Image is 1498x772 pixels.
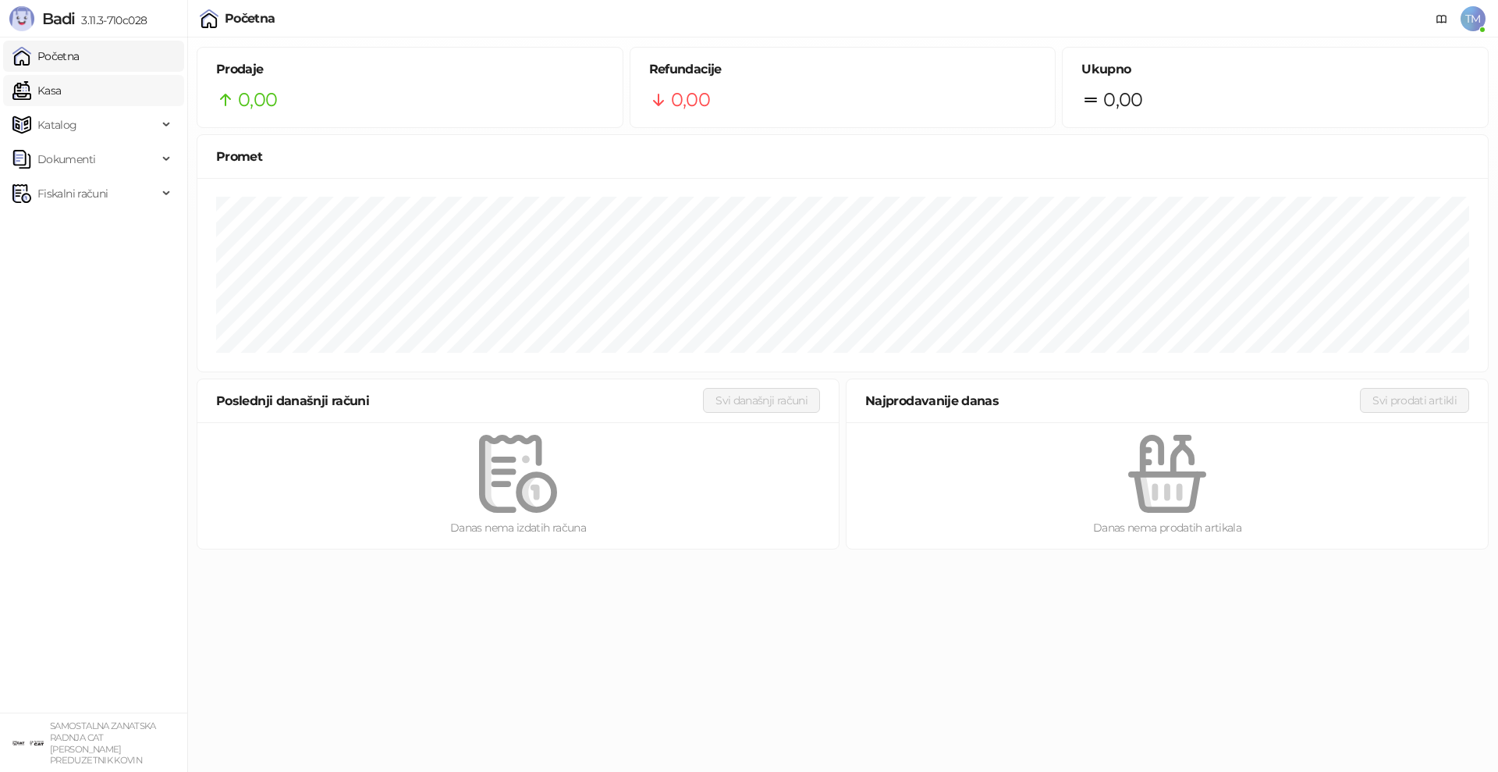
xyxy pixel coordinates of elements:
a: Kasa [12,75,61,106]
button: Svi današnji računi [703,388,820,413]
span: 0,00 [1103,85,1142,115]
span: 3.11.3-710c028 [75,13,147,27]
span: Badi [42,9,75,28]
div: Najprodavanije danas [865,391,1360,411]
span: TM [1461,6,1486,31]
span: Katalog [37,109,77,141]
div: Promet [216,147,1469,166]
span: 0,00 [238,85,277,115]
h5: Refundacije [649,60,1037,79]
a: Početna [12,41,80,72]
div: Početna [225,12,275,25]
button: Svi prodati artikli [1360,388,1469,413]
h5: Ukupno [1081,60,1469,79]
span: 0,00 [671,85,710,115]
div: Poslednji današnji računi [216,391,703,411]
div: Danas nema prodatih artikala [871,519,1463,536]
a: Dokumentacija [1429,6,1454,31]
img: Logo [9,6,34,31]
h5: Prodaje [216,60,604,79]
span: Fiskalni računi [37,178,108,209]
img: 64x64-companyLogo-ae27db6e-dfce-48a1-b68e-83471bd1bffd.png [12,728,44,759]
span: Dokumenti [37,144,95,175]
div: Danas nema izdatih računa [222,519,814,536]
small: SAMOSTALNA ZANATSKA RADNJA CAT [PERSON_NAME] PREDUZETNIK KOVIN [50,720,156,766]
